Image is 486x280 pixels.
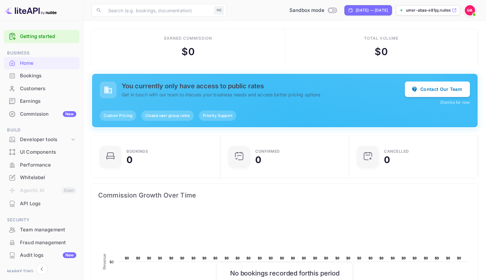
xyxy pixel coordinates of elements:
div: 0 [126,155,133,164]
text: $0 [258,256,262,260]
input: Search (e.g. bookings, documentation) [104,4,212,17]
text: $0 [169,256,173,260]
text: $0 [269,256,273,260]
text: $0 [291,256,295,260]
span: Marketing [4,268,79,275]
div: New [63,252,76,258]
div: Home [4,57,79,70]
text: $0 [302,256,306,260]
text: $0 [192,256,196,260]
text: $0 [335,256,340,260]
div: New [63,111,76,117]
div: Commission [20,111,76,118]
span: Sandbox mode [289,7,324,14]
span: Security [4,217,79,224]
a: Whitelabel [4,171,79,183]
a: Audit logsNew [4,249,79,261]
div: Fraud management [4,237,79,249]
img: LiteAPI logo [5,5,57,15]
text: $0 [346,256,350,260]
text: $0 [158,256,162,260]
div: Team management [4,224,79,236]
text: $0 [369,256,373,260]
text: $0 [280,256,284,260]
div: ⌘K [214,6,224,14]
div: 0 [255,155,261,164]
text: Revenue [102,254,107,269]
text: $0 [413,256,417,260]
div: Developer tools [4,134,79,145]
div: $ 0 [375,44,388,59]
a: Earnings [4,95,79,107]
text: $0 [147,256,151,260]
div: Customers [4,82,79,95]
img: Umer Abas [465,5,475,15]
div: UI Components [20,149,76,156]
div: Audit logs [20,252,76,259]
text: $0 [247,256,251,260]
a: UI Components [4,146,79,158]
div: Performance [20,161,76,169]
a: Getting started [20,33,76,40]
div: Team management [20,226,76,234]
div: Earnings [20,98,76,105]
a: API Logs [4,198,79,209]
h6: No bookings recorded for this period [224,269,346,277]
text: $0 [213,256,218,260]
text: $0 [402,256,406,260]
div: Bookings [20,72,76,80]
a: Performance [4,159,79,171]
a: Customers [4,82,79,94]
button: Contact Our Team [405,82,470,97]
div: Confirmed [255,150,280,153]
text: $0 [357,256,361,260]
text: $0 [391,256,395,260]
div: Developer tools [20,136,70,143]
div: Whitelabel [4,171,79,184]
span: Closed user group rates [141,113,193,119]
text: $0 [424,256,428,260]
text: $0 [136,256,140,260]
text: $0 [313,256,317,260]
text: $0 [457,256,461,260]
span: Priority Support [199,113,236,119]
span: Business [4,50,79,57]
div: $ 0 [182,44,194,59]
a: Home [4,57,79,69]
div: [DATE] — [DATE] [356,7,388,13]
text: $0 [446,256,450,260]
text: $0 [435,256,439,260]
div: 0 [384,155,390,164]
text: $0 [109,260,114,264]
div: Bookings [126,150,148,153]
span: Custom Pricing [100,113,136,119]
div: Whitelabel [20,174,76,181]
text: $0 [202,256,207,260]
div: Total volume [364,35,398,41]
div: Fraud management [20,239,76,246]
a: Team management [4,224,79,236]
div: Audit logsNew [4,249,79,262]
div: API Logs [20,200,76,208]
text: $0 [225,256,229,260]
span: Build [4,127,79,134]
text: $0 [379,256,384,260]
div: Earnings [4,95,79,108]
a: Bookings [4,70,79,82]
p: umer-abas-e81jq.nuitee... [406,7,451,13]
span: Commission Growth Over Time [98,190,472,200]
text: $0 [324,256,328,260]
div: Home [20,60,76,67]
p: Get in touch with our team to discuss your business needs and access better pricing options [122,91,405,98]
button: Dismiss for now [440,100,470,105]
div: API Logs [4,198,79,210]
div: CANCELLED [384,150,409,153]
div: Getting started [4,30,79,43]
a: Fraud management [4,237,79,248]
text: $0 [180,256,184,260]
div: CommissionNew [4,108,79,121]
div: Earned commission [164,35,212,41]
